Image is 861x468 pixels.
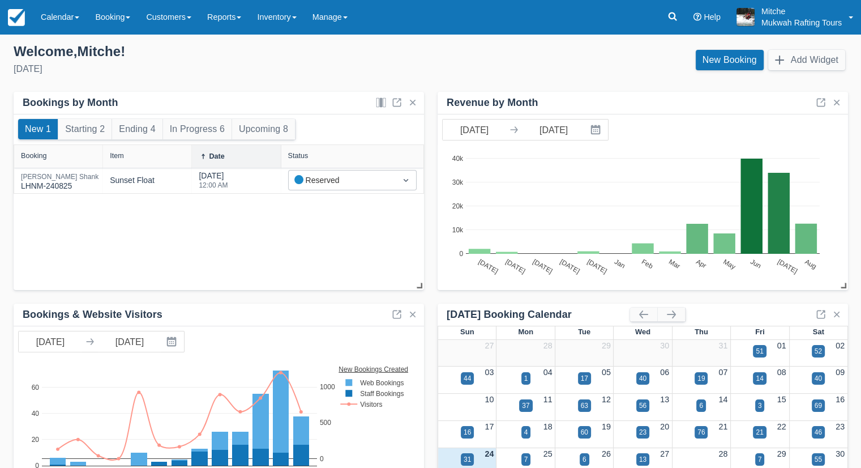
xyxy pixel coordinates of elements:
[543,449,552,458] a: 25
[836,449,845,458] a: 30
[777,449,786,458] a: 29
[524,427,528,437] div: 4
[447,308,630,321] div: [DATE] Booking Calendar
[639,373,646,384] div: 40
[836,368,845,377] a: 09
[777,395,786,404] a: 15
[693,13,701,21] i: Help
[758,401,762,411] div: 3
[777,422,786,431] a: 22
[756,373,763,384] div: 14
[639,401,646,411] div: 56
[110,152,124,160] div: Item
[199,170,228,195] div: [DATE]
[485,368,494,377] a: 03
[161,331,184,352] button: Interact with the calendar and add the check-in date for your trip.
[98,331,161,352] input: End Date
[581,373,588,384] div: 17
[443,120,506,140] input: Start Date
[485,422,494,431] a: 17
[14,62,422,76] div: [DATE]
[699,401,703,411] div: 6
[543,395,552,404] a: 11
[815,346,822,356] div: 52
[522,401,529,411] div: 37
[23,96,118,109] div: Bookings by Month
[815,427,822,437] div: 46
[578,327,590,336] span: Tue
[447,96,538,109] div: Revenue by Month
[21,173,98,180] div: [PERSON_NAME] Shank
[585,120,608,140] button: Interact with the calendar and add the check-in date for your trip.
[543,368,552,377] a: 04
[635,327,650,336] span: Wed
[736,8,755,26] img: A1
[209,152,224,160] div: Date
[199,182,228,189] div: 12:00 AM
[815,373,822,384] div: 40
[718,395,727,404] a: 14
[756,427,763,437] div: 21
[518,327,533,336] span: Mon
[543,341,552,350] a: 28
[19,331,82,352] input: Start Date
[602,422,611,431] a: 19
[815,401,822,411] div: 69
[522,120,585,140] input: End Date
[464,454,471,465] div: 31
[21,152,47,160] div: Booking
[836,422,845,431] a: 23
[21,178,98,183] a: [PERSON_NAME] ShankLHNM-240825
[294,174,390,186] div: Reserved
[718,368,727,377] a: 07
[524,454,528,465] div: 7
[660,422,669,431] a: 20
[485,341,494,350] a: 27
[163,119,232,139] button: In Progress 6
[18,119,58,139] button: New 1
[660,395,669,404] a: 13
[836,341,845,350] a: 02
[485,395,494,404] a: 10
[400,175,412,186] span: Dropdown icon
[697,427,705,437] div: 76
[21,173,98,192] div: LHNM-240825
[755,327,765,336] span: Fri
[543,422,552,431] a: 18
[8,9,25,26] img: checkfront-main-nav-mini-logo.png
[777,368,786,377] a: 08
[464,427,471,437] div: 16
[696,50,764,70] a: New Booking
[464,373,471,384] div: 44
[112,119,162,139] button: Ending 4
[581,427,588,437] div: 60
[761,17,842,28] p: Mukwah Rafting Tours
[110,175,155,186] div: Sunset Float
[639,427,646,437] div: 23
[815,454,822,465] div: 55
[602,449,611,458] a: 26
[339,365,408,373] text: New Bookings Created
[660,341,669,350] a: 30
[485,449,494,458] a: 24
[602,395,611,404] a: 12
[718,341,727,350] a: 31
[761,6,842,17] p: Mitche
[718,449,727,458] a: 28
[777,341,786,350] a: 01
[660,449,669,458] a: 27
[288,152,309,160] div: Status
[23,308,162,321] div: Bookings & Website Visitors
[660,368,669,377] a: 06
[581,401,588,411] div: 63
[768,50,845,70] button: Add Widget
[602,341,611,350] a: 29
[639,454,646,465] div: 13
[695,327,708,336] span: Thu
[836,395,845,404] a: 16
[524,373,528,384] div: 1
[602,368,611,377] a: 05
[758,454,762,465] div: 7
[697,373,705,384] div: 19
[232,119,295,139] button: Upcoming 8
